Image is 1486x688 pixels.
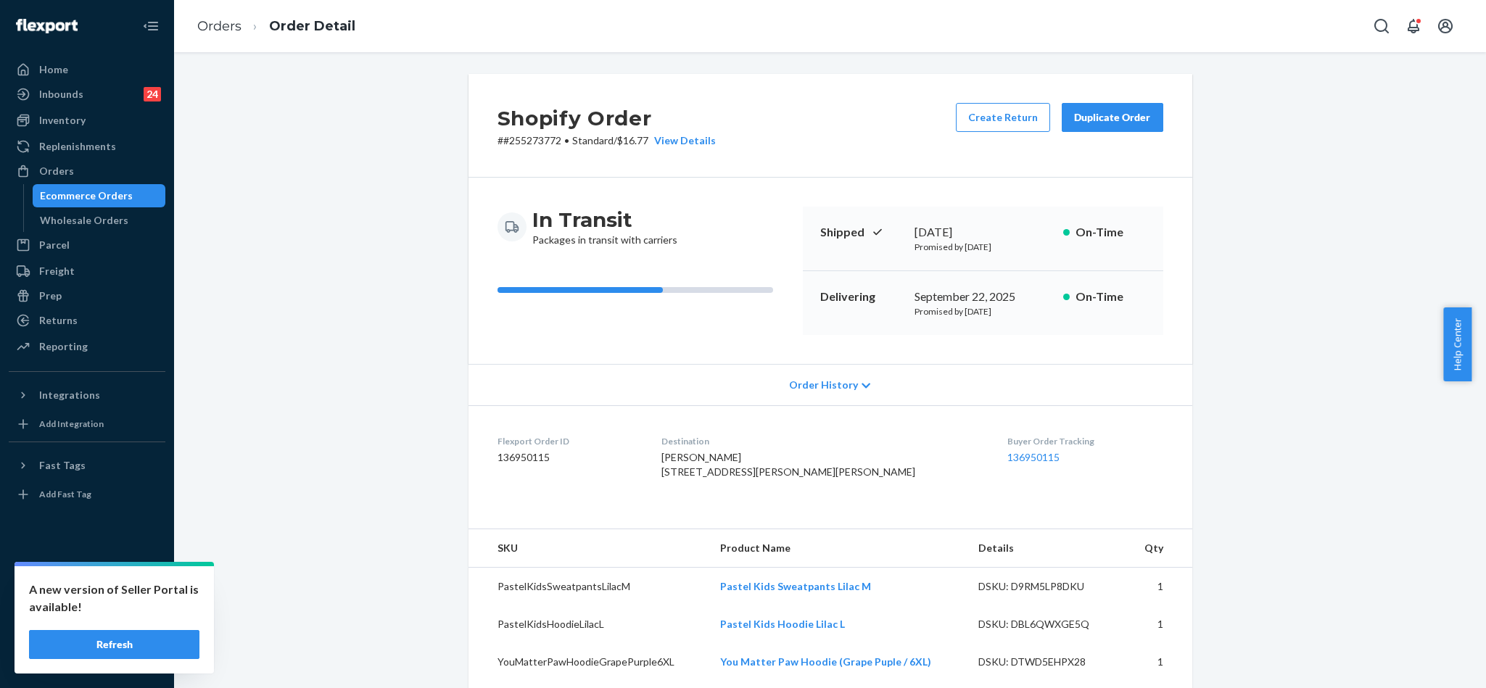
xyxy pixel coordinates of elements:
[9,109,165,132] a: Inventory
[1367,12,1396,41] button: Open Search Box
[789,378,858,392] span: Order History
[1126,605,1192,643] td: 1
[661,435,984,447] dt: Destination
[498,435,638,447] dt: Flexport Order ID
[967,529,1126,568] th: Details
[468,529,709,568] th: SKU
[572,134,614,146] span: Standard
[1074,110,1151,125] div: Duplicate Order
[915,305,1052,318] p: Promised by [DATE]
[1443,307,1471,381] button: Help Center
[9,623,165,646] a: Help Center
[39,238,70,252] div: Parcel
[978,579,1115,594] div: DSKU: D9RM5LP8DKU
[1126,529,1192,568] th: Qty
[709,529,967,568] th: Product Name
[1126,643,1192,681] td: 1
[39,164,74,178] div: Orders
[1431,12,1460,41] button: Open account menu
[978,617,1115,631] div: DSKU: DBL6QWXGE5Q
[9,647,165,671] button: Give Feedback
[29,581,199,616] p: A new version of Seller Portal is available!
[39,418,104,430] div: Add Integration
[39,388,100,402] div: Integrations
[9,83,165,106] a: Inbounds24
[144,87,161,101] div: 24
[1007,451,1060,463] a: 136950115
[186,5,367,48] ol: breadcrumbs
[1399,12,1428,41] button: Open notifications
[1076,289,1146,305] p: On-Time
[532,207,677,233] h3: In Transit
[39,62,68,77] div: Home
[9,159,165,183] a: Orders
[9,284,165,307] a: Prep
[9,413,165,436] a: Add Integration
[915,241,1052,253] p: Promised by [DATE]
[9,573,165,597] a: Settings
[468,605,709,643] td: PastelKidsHoodieLilacL
[9,260,165,283] a: Freight
[39,87,83,101] div: Inbounds
[39,139,116,154] div: Replenishments
[820,289,903,305] p: Delivering
[1062,103,1163,132] button: Duplicate Order
[9,233,165,257] a: Parcel
[720,655,931,668] a: You Matter Paw Hoodie (Grape Puple / 6XL)
[39,289,62,303] div: Prep
[720,618,845,630] a: Pastel Kids Hoodie Lilac L
[468,643,709,681] td: YouMatterPawHoodieGrapePurple6XL
[1076,224,1146,241] p: On-Time
[9,454,165,477] button: Fast Tags
[9,384,165,407] button: Integrations
[661,451,915,478] span: [PERSON_NAME] [STREET_ADDRESS][PERSON_NAME][PERSON_NAME]
[16,19,78,33] img: Flexport logo
[39,488,91,500] div: Add Fast Tag
[39,313,78,328] div: Returns
[564,134,569,146] span: •
[532,207,677,247] div: Packages in transit with carriers
[9,598,165,621] a: Talk to Support
[498,133,716,148] p: # #255273772 / $16.77
[820,224,903,241] p: Shipped
[39,339,88,354] div: Reporting
[39,113,86,128] div: Inventory
[40,188,133,203] div: Ecommerce Orders
[136,12,165,41] button: Close Navigation
[39,264,75,278] div: Freight
[956,103,1050,132] button: Create Return
[269,18,355,34] a: Order Detail
[9,309,165,332] a: Returns
[9,58,165,81] a: Home
[39,458,86,473] div: Fast Tags
[197,18,242,34] a: Orders
[498,103,716,133] h2: Shopify Order
[648,133,716,148] button: View Details
[9,135,165,158] a: Replenishments
[468,568,709,606] td: PastelKidsSweatpantsLilacM
[33,184,166,207] a: Ecommerce Orders
[29,630,199,659] button: Refresh
[9,335,165,358] a: Reporting
[915,224,1052,241] div: [DATE]
[1126,568,1192,606] td: 1
[978,655,1115,669] div: DSKU: DTWD5EHPX28
[9,483,165,506] a: Add Fast Tag
[498,450,638,465] dd: 136950115
[33,209,166,232] a: Wholesale Orders
[720,580,871,592] a: Pastel Kids Sweatpants Lilac M
[915,289,1052,305] div: September 22, 2025
[1007,435,1163,447] dt: Buyer Order Tracking
[40,213,128,228] div: Wholesale Orders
